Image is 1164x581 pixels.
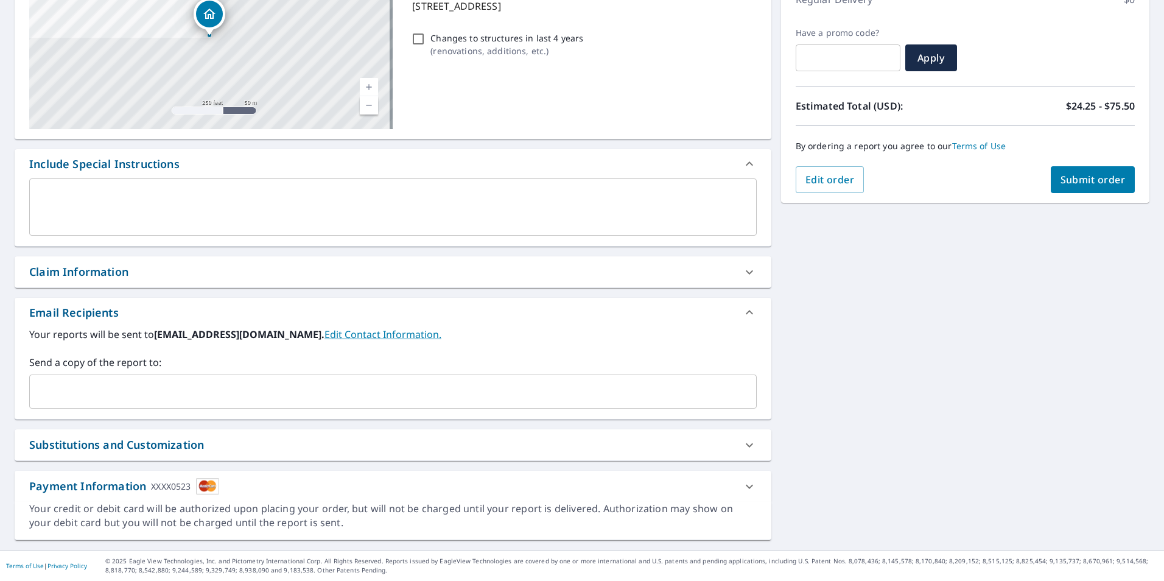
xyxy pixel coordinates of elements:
[805,173,855,186] span: Edit order
[1051,166,1135,193] button: Submit order
[15,298,771,327] div: Email Recipients
[6,562,44,570] a: Terms of Use
[952,140,1006,152] a: Terms of Use
[29,327,757,342] label: Your reports will be sent to
[1061,173,1126,186] span: Submit order
[154,328,324,341] b: [EMAIL_ADDRESS][DOMAIN_NAME].
[29,437,204,453] div: Substitutions and Customization
[796,141,1135,152] p: By ordering a report you agree to our
[6,562,87,569] p: |
[324,328,441,341] a: EditContactInfo
[29,264,128,280] div: Claim Information
[796,27,900,38] label: Have a promo code?
[15,471,771,502] div: Payment InformationXXXX0523cardImage
[430,44,583,57] p: ( renovations, additions, etc. )
[360,78,378,96] a: Current Level 17, Zoom In
[15,149,771,178] div: Include Special Instructions
[15,256,771,287] div: Claim Information
[905,44,957,71] button: Apply
[105,557,1158,575] p: © 2025 Eagle View Technologies, Inc. and Pictometry International Corp. All Rights Reserved. Repo...
[196,478,219,495] img: cardImage
[430,32,583,44] p: Changes to structures in last 4 years
[915,51,947,65] span: Apply
[1066,99,1135,113] p: $24.25 - $75.50
[151,478,191,495] div: XXXX0523
[29,502,757,530] div: Your credit or debit card will be authorized upon placing your order, but will not be charged unt...
[796,166,864,193] button: Edit order
[47,562,87,570] a: Privacy Policy
[29,156,180,172] div: Include Special Instructions
[29,478,219,495] div: Payment Information
[360,96,378,114] a: Current Level 17, Zoom Out
[29,355,757,370] label: Send a copy of the report to:
[796,99,966,113] p: Estimated Total (USD):
[29,305,119,321] div: Email Recipients
[15,429,771,460] div: Substitutions and Customization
